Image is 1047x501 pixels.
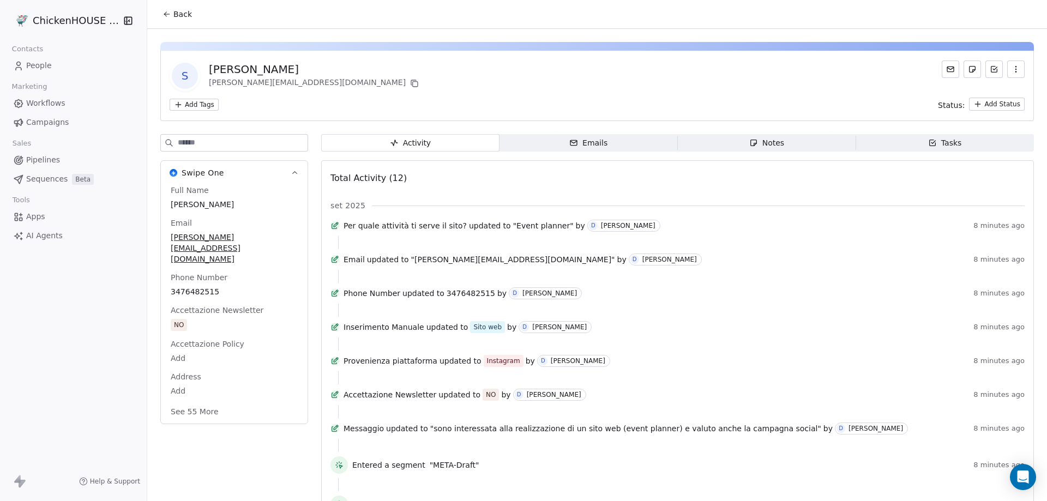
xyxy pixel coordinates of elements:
span: Workflows [26,98,65,109]
span: Entered a segment [352,460,425,470]
span: Beta [72,174,94,185]
span: by [497,288,507,299]
span: Campaigns [26,117,69,128]
span: by [823,423,833,434]
span: by [501,389,510,400]
div: Tasks [928,137,962,149]
div: NO [486,389,496,400]
span: Email [344,254,365,265]
span: updated to [367,254,409,265]
span: Sequences [26,173,68,185]
span: Phone Number [344,288,400,299]
span: Back [173,9,192,20]
span: Accettazione Policy [169,339,246,349]
div: [PERSON_NAME][EMAIL_ADDRESS][DOMAIN_NAME] [209,77,421,90]
span: 8 minutes ago [973,255,1025,264]
span: set 2025 [330,200,365,211]
div: Sito web [473,322,502,333]
span: 3476482515 [171,286,298,297]
span: 8 minutes ago [973,289,1025,298]
span: "Event planner" [513,220,574,231]
span: Add [171,353,298,364]
button: Swipe OneSwipe One [161,161,308,185]
div: Swipe OneSwipe One [161,185,308,424]
span: 8 minutes ago [973,390,1025,399]
span: Phone Number [169,272,230,283]
a: Help & Support [79,477,140,486]
span: Provenienza piattaforma [344,355,437,366]
span: Messaggio [344,423,384,434]
span: Status: [938,100,965,111]
div: NO [174,319,184,330]
span: 8 minutes ago [973,221,1025,230]
span: Email [169,218,194,228]
span: Swipe One [182,167,224,178]
div: [PERSON_NAME] [849,425,903,432]
span: AI Agents [26,230,63,242]
div: Open Intercom Messenger [1010,464,1036,490]
span: Help & Support [90,477,140,486]
span: 8 minutes ago [973,357,1025,365]
span: updated to [469,220,511,231]
span: Tools [8,192,34,208]
span: 8 minutes ago [973,323,1025,331]
img: Swipe One [170,169,177,177]
span: by [507,322,516,333]
span: "META-Draft" [430,460,479,470]
div: [PERSON_NAME] [209,62,421,77]
span: Inserimento Manuale [344,322,424,333]
img: 4.jpg [15,14,28,27]
div: D [522,323,527,331]
span: by [617,254,627,265]
button: Add Tags [170,99,219,111]
span: 8 minutes ago [973,424,1025,433]
button: ChickenHOUSE snc [13,11,116,30]
a: Campaigns [9,113,138,131]
button: Add Status [969,98,1025,111]
div: [PERSON_NAME] [532,323,587,331]
div: [PERSON_NAME] [551,357,605,365]
a: People [9,57,138,75]
span: Apps [26,211,45,222]
div: D [541,357,545,365]
div: D [633,255,637,264]
span: updated to [386,423,428,434]
span: Add [171,385,298,396]
div: [PERSON_NAME] [642,256,697,263]
span: updated to [426,322,468,333]
span: Marketing [7,79,52,95]
a: SequencesBeta [9,170,138,188]
span: [PERSON_NAME][EMAIL_ADDRESS][DOMAIN_NAME] [171,232,298,264]
a: Apps [9,208,138,226]
a: Pipelines [9,151,138,169]
span: Accettazione Newsletter [344,389,436,400]
span: Total Activity (12) [330,173,407,183]
span: Pipelines [26,154,60,166]
div: [PERSON_NAME] [522,289,577,297]
div: Instagram [487,355,520,366]
button: Back [156,4,198,24]
span: ChickenHOUSE snc [33,14,120,28]
span: 3476482515 [447,288,495,299]
span: People [26,60,52,71]
div: D [839,424,843,433]
div: [PERSON_NAME] [527,391,581,399]
div: Notes [749,137,784,149]
span: by [526,355,535,366]
span: updated to [402,288,444,299]
span: 8 minutes ago [973,461,1025,469]
div: D [517,390,521,399]
a: AI Agents [9,227,138,245]
span: [PERSON_NAME] [171,199,298,210]
span: by [576,220,585,231]
button: See 55 More [164,402,225,421]
span: updated to [438,389,480,400]
a: Workflows [9,94,138,112]
span: Contacts [7,41,48,57]
span: Address [169,371,203,382]
span: Sales [8,135,36,152]
span: Per quale attività ti serve il sito? [344,220,467,231]
span: "[PERSON_NAME][EMAIL_ADDRESS][DOMAIN_NAME]" [411,254,615,265]
div: Emails [569,137,607,149]
span: "sono interessata alla realizzazione di un sito web (event planner) e valuto anche la campagna so... [430,423,821,434]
